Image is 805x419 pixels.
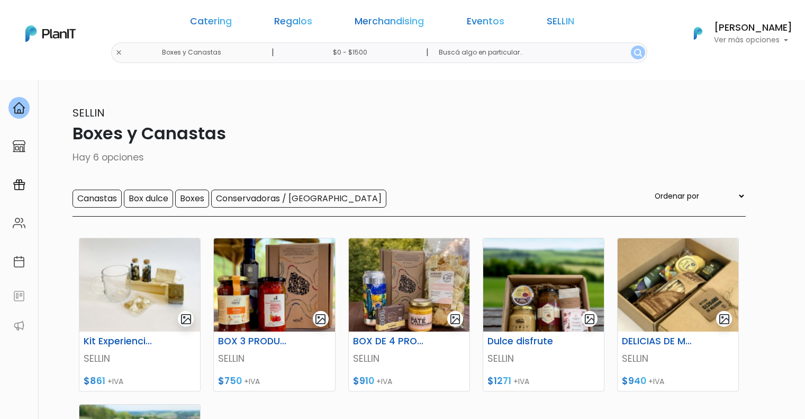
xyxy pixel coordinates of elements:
h6: [PERSON_NAME] [714,23,792,33]
span: $910 [353,375,374,387]
img: close-6986928ebcb1d6c9903e3b54e860dbc4d054630f23adef3a32610726dff6a82b.svg [115,49,122,56]
img: calendar-87d922413cdce8b2cf7b7f5f62616a5cf9e4887200fb71536465627b3292af00.svg [13,255,25,268]
span: +IVA [107,376,123,387]
img: thumb_689360ad4ad9f_captura-de-pantalla-2025-08-06-110321.png [79,238,200,332]
span: +IVA [513,376,529,387]
img: people-662611757002400ad9ed0e3c099ab2801c6687ba6c219adb57efc949bc21e19d.svg [13,217,25,229]
h6: Kit Experiencia Completa [77,336,161,347]
p: | [426,46,429,59]
img: thumb_688283a51c6a0_17.png [483,238,604,332]
input: Box dulce [124,190,173,208]
p: SELLIN [60,105,746,121]
input: Conservadoras / [GEOGRAPHIC_DATA] [211,190,386,208]
img: gallery-light [718,313,730,325]
a: Merchandising [355,17,424,30]
input: Canastas [73,190,122,208]
img: marketplace-4ceaa7011d94191e9ded77b95e3339b90024bf715f7c57f8cf31f2d8c509eaba.svg [13,140,25,153]
a: SELLIN [547,17,574,30]
p: Boxes y Canastas [60,121,746,146]
span: $861 [84,375,105,387]
p: Hay 6 opciones [60,150,746,164]
input: Boxes [175,190,209,208]
input: Buscá algo en particular.. [430,42,647,63]
a: gallery-light Kit Experiencia Completa SELLIN $861 +IVA [79,238,201,391]
img: gallery-light [314,313,327,325]
h6: DELICIAS DE MI PAÍS [616,336,699,347]
a: gallery-light BOX 3 PRODUCTOS SELLIN $750 +IVA [213,238,335,391]
p: SELLIN [218,352,330,365]
p: | [272,46,274,59]
span: $940 [622,375,646,387]
p: SELLIN [622,352,734,365]
a: Regalos [274,17,312,30]
p: Ver más opciones [714,37,792,44]
a: Catering [190,17,232,30]
h6: Dulce disfrute [481,336,565,347]
span: +IVA [648,376,664,387]
p: SELLIN [353,352,465,365]
span: +IVA [376,376,392,387]
h6: BOX 3 PRODUCTOS [212,336,295,347]
img: thumb_8A3A565E-FF75-4788-8FDD-8C934B6B0ABD.jpeg [349,238,469,332]
p: SELLIN [487,352,600,365]
a: gallery-light BOX DE 4 PRODUCTOS SELLIN $910 +IVA [348,238,470,391]
a: gallery-light Dulce disfrute SELLIN $1271 +IVA [483,238,604,391]
a: gallery-light DELICIAS DE MI PAÍS SELLIN $940 +IVA [617,238,739,391]
img: search_button-432b6d5273f82d61273b3651a40e1bd1b912527efae98b1b7a1b2c0702e16a8d.svg [634,49,642,57]
img: gallery-light [584,313,596,325]
img: campaigns-02234683943229c281be62815700db0a1741e53638e28bf9629b52c665b00959.svg [13,179,25,191]
img: thumb_68827517855cd_1.png [214,238,334,332]
span: +IVA [244,376,260,387]
img: PlanIt Logo [25,25,76,42]
h6: BOX DE 4 PRODUCTOS [347,336,430,347]
span: $750 [218,375,242,387]
img: gallery-light [449,313,462,325]
button: PlanIt Logo [PERSON_NAME] Ver más opciones [680,20,792,47]
img: partners-52edf745621dab592f3b2c58e3bca9d71375a7ef29c3b500c9f145b62cc070d4.svg [13,319,25,332]
img: gallery-light [180,313,192,325]
p: SELLIN [84,352,196,365]
img: home-e721727adea9d79c4d83392d1f703f7f8bce08238fde08b1acbfd93340b81755.svg [13,102,25,114]
img: PlanIt Logo [686,22,710,45]
span: $1271 [487,375,511,387]
img: feedback-78b5a0c8f98aac82b08bfc38622c3050aee476f2c9584af64705fc4e61158814.svg [13,290,25,302]
img: thumb_Captura_de_pantalla_2025-09-08_165410.png [618,238,738,332]
a: Eventos [467,17,504,30]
